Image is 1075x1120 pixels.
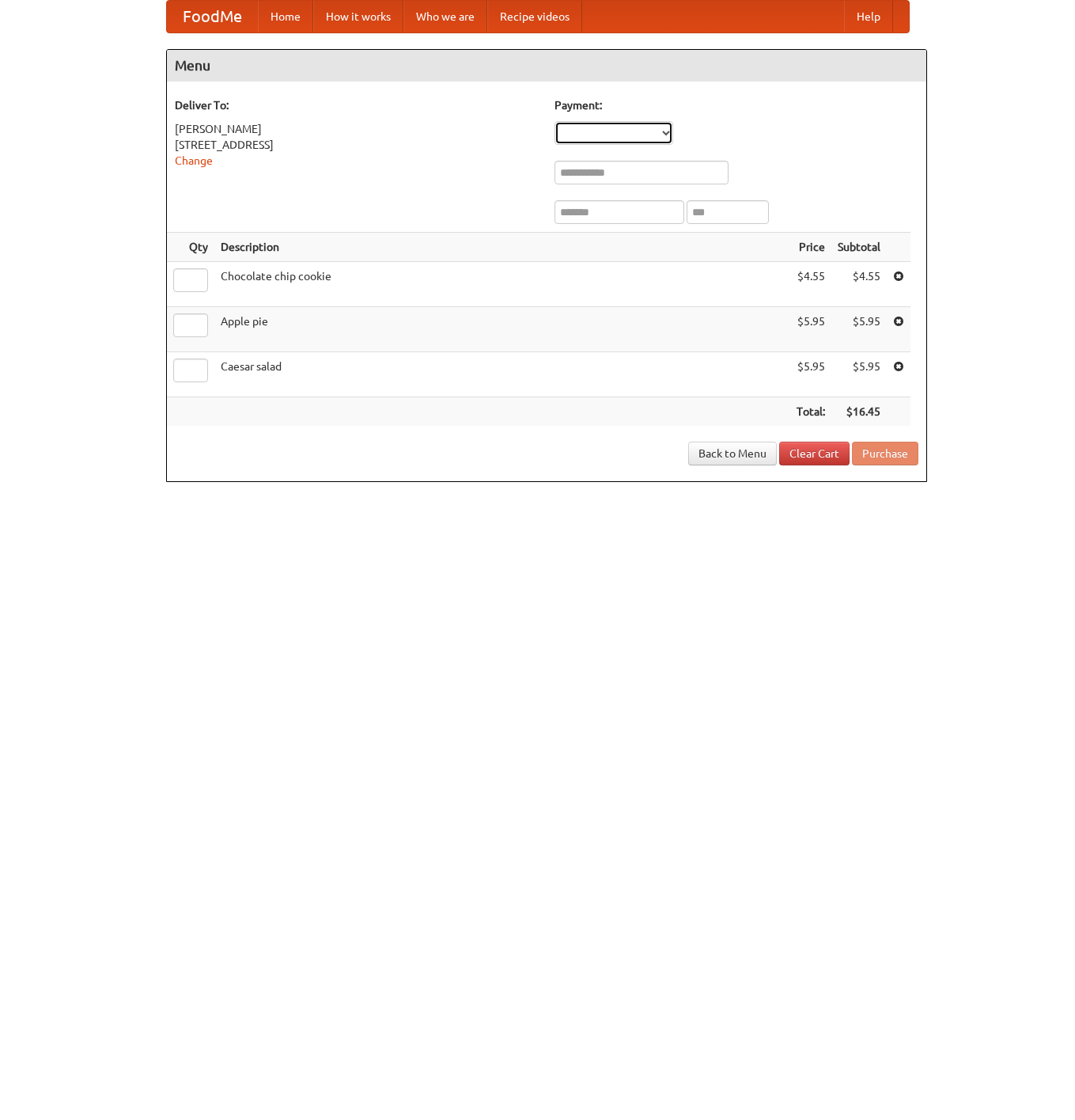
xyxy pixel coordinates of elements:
th: Subtotal [831,233,887,262]
a: Change [175,154,213,167]
th: Description [214,233,790,262]
h5: Payment: [555,97,918,113]
a: Home [258,1,313,32]
th: $16.45 [831,397,887,427]
td: Chocolate chip cookie [214,262,790,307]
td: Caesar salad [214,352,790,397]
a: Who we are [403,1,487,32]
th: Qty [167,233,214,262]
th: Total: [790,397,831,427]
a: FoodMe [167,1,258,32]
a: Recipe videos [487,1,582,32]
td: Apple pie [214,307,790,352]
div: [STREET_ADDRESS] [175,137,539,153]
h4: Menu [167,50,926,82]
td: $5.95 [831,352,887,397]
td: $5.95 [790,307,831,352]
h5: Deliver To: [175,97,539,113]
td: $5.95 [790,352,831,397]
td: $5.95 [831,307,887,352]
a: How it works [313,1,403,32]
a: Back to Menu [688,442,777,465]
div: [PERSON_NAME] [175,121,539,137]
a: Help [844,1,893,32]
td: $4.55 [831,262,887,307]
td: $4.55 [790,262,831,307]
a: Clear Cart [779,442,850,465]
th: Price [790,233,831,262]
button: Purchase [852,442,918,465]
